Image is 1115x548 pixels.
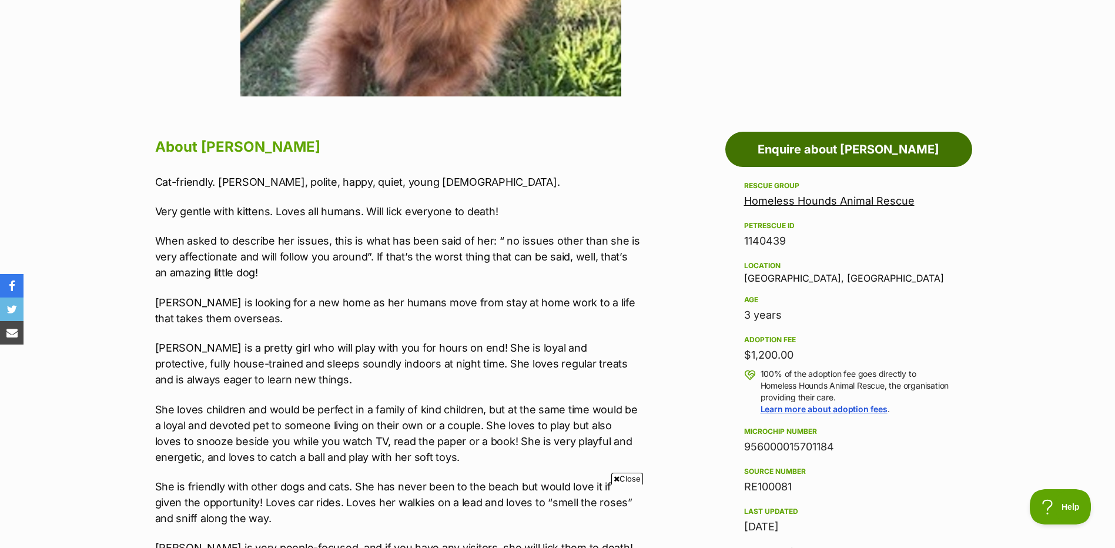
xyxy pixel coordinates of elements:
div: Microchip number [744,427,953,436]
div: $1,200.00 [744,347,953,363]
p: She loves children and would be perfect in a family of kind children, but at the same time would ... [155,402,641,465]
div: PetRescue ID [744,221,953,230]
div: [DATE] [744,519,953,535]
a: Homeless Hounds Animal Rescue [744,195,915,207]
div: Rescue group [744,181,953,191]
span: Close [611,473,643,484]
p: Cat-friendly. [PERSON_NAME], polite, happy, quiet, young [DEMOGRAPHIC_DATA]. [155,174,641,190]
div: [GEOGRAPHIC_DATA], [GEOGRAPHIC_DATA] [744,259,953,283]
iframe: Advertisement [344,489,772,542]
div: 1140439 [744,233,953,249]
div: 3 years [744,307,953,323]
div: Adoption fee [744,335,953,345]
p: Very gentle with kittens. Loves all humans. Will lick everyone to death! [155,203,641,219]
p: 100% of the adoption fee goes directly to Homeless Hounds Animal Rescue, the organisation providi... [761,368,953,415]
p: [PERSON_NAME] is looking for a new home as her humans move from stay at home work to a life that ... [155,295,641,326]
div: 956000015701184 [744,439,953,455]
a: Learn more about adoption fees [761,404,888,414]
div: Source number [744,467,953,476]
div: Location [744,261,953,270]
div: Age [744,295,953,305]
a: Enquire about [PERSON_NAME] [725,132,972,167]
p: When asked to describe her issues, this is what has been said of her: “ no issues other than she ... [155,233,641,280]
iframe: Help Scout Beacon - Open [1030,489,1091,524]
h2: About [PERSON_NAME] [155,134,641,160]
div: Last updated [744,507,953,516]
div: RE100081 [744,479,953,495]
img: consumer-privacy-logo.png [1,1,11,11]
p: She is friendly with other dogs and cats. She has never been to the beach but would love it if gi... [155,479,641,526]
p: [PERSON_NAME] is a pretty girl who will play with you for hours on end! She is loyal and protecti... [155,340,641,387]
